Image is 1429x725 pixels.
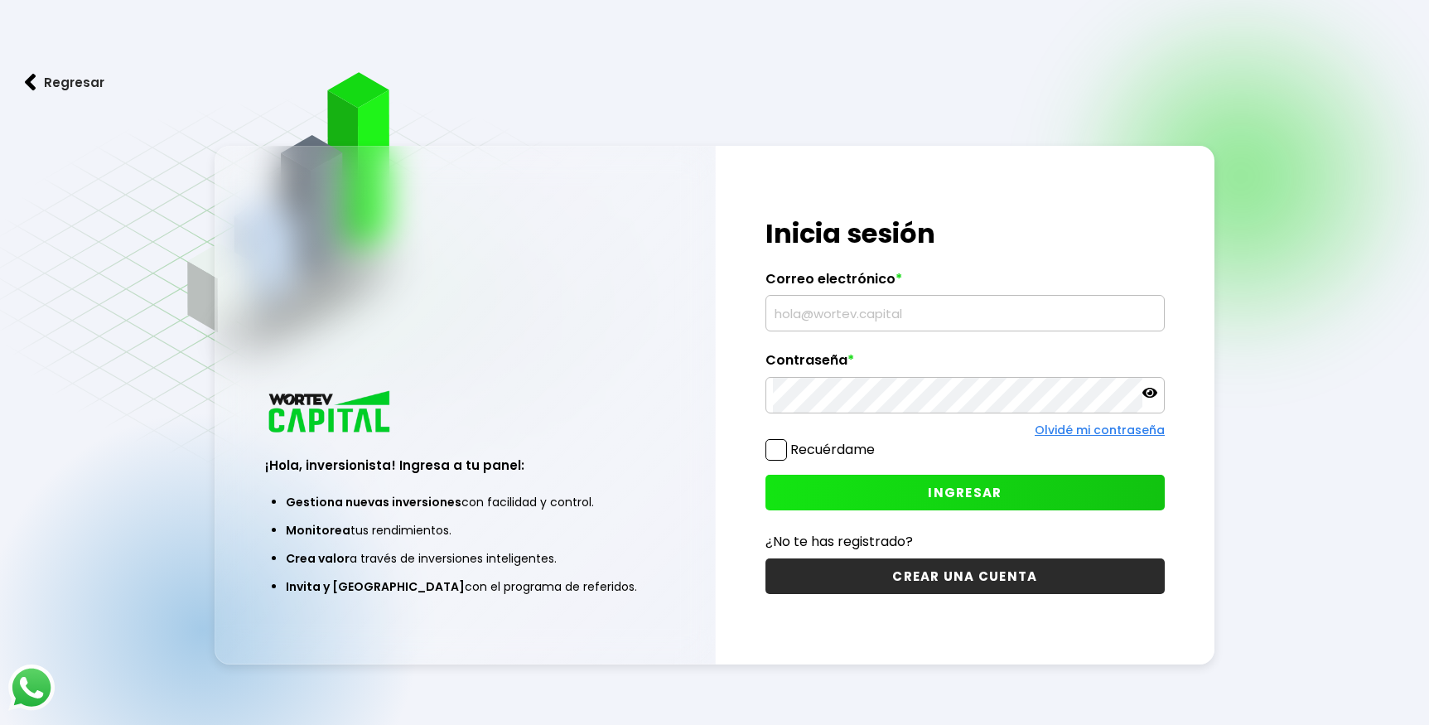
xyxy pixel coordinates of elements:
[765,475,1165,510] button: INGRESAR
[773,296,1157,331] input: hola@wortev.capital
[765,531,1165,552] p: ¿No te has registrado?
[765,271,1165,296] label: Correo electrónico
[265,389,396,437] img: logo_wortev_capital
[765,558,1165,594] button: CREAR UNA CUENTA
[25,74,36,91] img: flecha izquierda
[8,665,55,711] img: logos_whatsapp-icon.242b2217.svg
[286,573,644,601] li: con el programa de referidos.
[286,578,465,595] span: Invita y [GEOGRAPHIC_DATA]
[765,531,1165,594] a: ¿No te has registrado?CREAR UNA CUENTA
[928,484,1002,501] span: INGRESAR
[286,516,644,544] li: tus rendimientos.
[1035,422,1165,438] a: Olvidé mi contraseña
[286,550,350,567] span: Crea valor
[265,456,664,475] h3: ¡Hola, inversionista! Ingresa a tu panel:
[765,352,1165,377] label: Contraseña
[765,214,1165,254] h1: Inicia sesión
[286,544,644,573] li: a través de inversiones inteligentes.
[286,488,644,516] li: con facilidad y control.
[286,494,461,510] span: Gestiona nuevas inversiones
[286,522,350,539] span: Monitorea
[790,440,875,459] label: Recuérdame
